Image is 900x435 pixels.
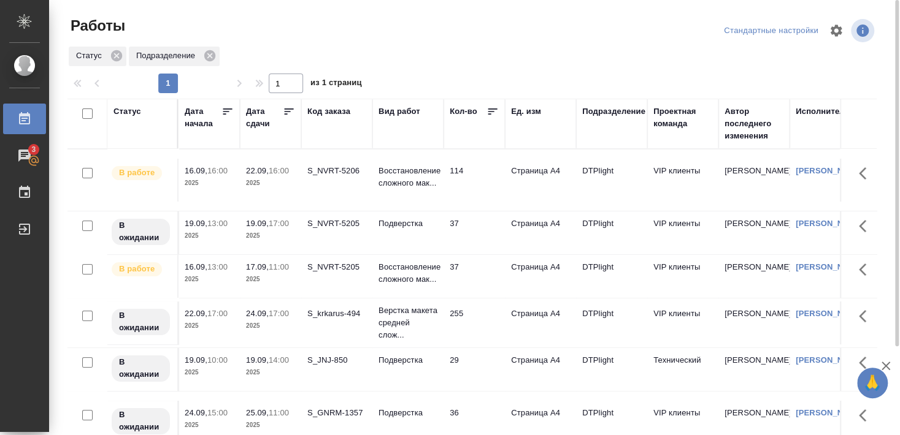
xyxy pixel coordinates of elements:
[796,355,864,365] a: [PERSON_NAME]
[246,320,295,332] p: 2025
[185,262,207,271] p: 16.09,
[185,166,207,175] p: 16.09,
[576,348,647,391] td: DTPlight
[379,304,437,341] p: Верстка макета средней слож...
[246,408,269,417] p: 25.09,
[110,165,171,181] div: Исполнитель выполняет работу
[444,211,505,254] td: 37
[269,262,289,271] p: 11:00
[647,255,718,298] td: VIP клиенты
[246,262,269,271] p: 17.09,
[119,219,163,244] p: В ожидании
[185,320,234,332] p: 2025
[851,19,877,42] span: Посмотреть информацию
[505,301,576,344] td: Страница А4
[185,419,234,431] p: 2025
[852,159,881,188] button: Здесь прячутся важные кнопки
[185,408,207,417] p: 24.09,
[113,105,141,118] div: Статус
[307,354,366,366] div: S_JNJ-850
[269,355,289,365] p: 14:00
[379,261,437,286] p: Восстановление сложного мак...
[269,166,289,175] p: 16:00
[119,167,155,179] p: В работе
[69,47,126,66] div: Статус
[718,255,790,298] td: [PERSON_NAME]
[796,408,864,417] a: [PERSON_NAME]
[576,301,647,344] td: DTPlight
[185,219,207,228] p: 19.09,
[67,16,125,36] span: Работы
[246,219,269,228] p: 19.09,
[505,159,576,202] td: Страница А4
[576,255,647,298] td: DTPlight
[76,50,106,62] p: Статус
[721,21,821,40] div: split button
[246,166,269,175] p: 22.09,
[796,219,864,228] a: [PERSON_NAME]
[307,105,350,118] div: Код заказа
[185,273,234,286] p: 2025
[246,309,269,318] p: 24.09,
[796,166,864,175] a: [PERSON_NAME]
[119,309,163,334] p: В ожидании
[821,16,851,45] span: Настроить таблицу
[444,301,505,344] td: 255
[207,166,228,175] p: 16:00
[129,47,220,66] div: Подразделение
[379,354,437,366] p: Подверстка
[119,263,155,275] p: В работе
[718,159,790,202] td: [PERSON_NAME]
[576,211,647,254] td: DTPlight
[444,348,505,391] td: 29
[647,211,718,254] td: VIP клиенты
[136,50,199,62] p: Подразделение
[505,255,576,298] td: Страница А4
[269,408,289,417] p: 11:00
[647,348,718,391] td: Технический
[307,165,366,177] div: S_NVRT-5206
[857,368,888,398] button: 🙏
[119,409,163,433] p: В ожидании
[852,211,881,241] button: Здесь прячутся важные кнопки
[110,354,171,383] div: Исполнитель назначен, приступать к работе пока рано
[379,165,437,189] p: Восстановление сложного мак...
[852,401,881,430] button: Здесь прячутся важные кнопки
[24,143,43,156] span: 3
[246,177,295,189] p: 2025
[307,217,366,230] div: S_NVRT-5205
[310,75,362,93] span: из 1 страниц
[647,301,718,344] td: VIP клиенты
[444,159,505,202] td: 114
[185,366,234,379] p: 2025
[185,105,221,130] div: Дата начала
[185,177,234,189] p: 2025
[653,105,712,130] div: Проектная команда
[796,309,864,318] a: [PERSON_NAME]
[246,273,295,286] p: 2025
[185,355,207,365] p: 19.09,
[269,309,289,318] p: 17:00
[110,308,171,336] div: Исполнитель назначен, приступать к работе пока рано
[852,255,881,284] button: Здесь прячутся важные кнопки
[647,159,718,202] td: VIP клиенты
[444,255,505,298] td: 37
[207,309,228,318] p: 17:00
[576,159,647,202] td: DTPlight
[852,348,881,377] button: Здесь прячутся важные кнопки
[505,348,576,391] td: Страница А4
[246,355,269,365] p: 19.09,
[185,230,234,242] p: 2025
[207,219,228,228] p: 13:00
[307,308,366,320] div: S_krkarus-494
[852,301,881,331] button: Здесь прячутся важные кнопки
[725,105,783,142] div: Автор последнего изменения
[207,408,228,417] p: 15:00
[862,370,883,396] span: 🙏
[246,230,295,242] p: 2025
[582,105,645,118] div: Подразделение
[796,262,864,271] a: [PERSON_NAME]
[379,407,437,419] p: Подверстка
[511,105,541,118] div: Ед. изм
[246,366,295,379] p: 2025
